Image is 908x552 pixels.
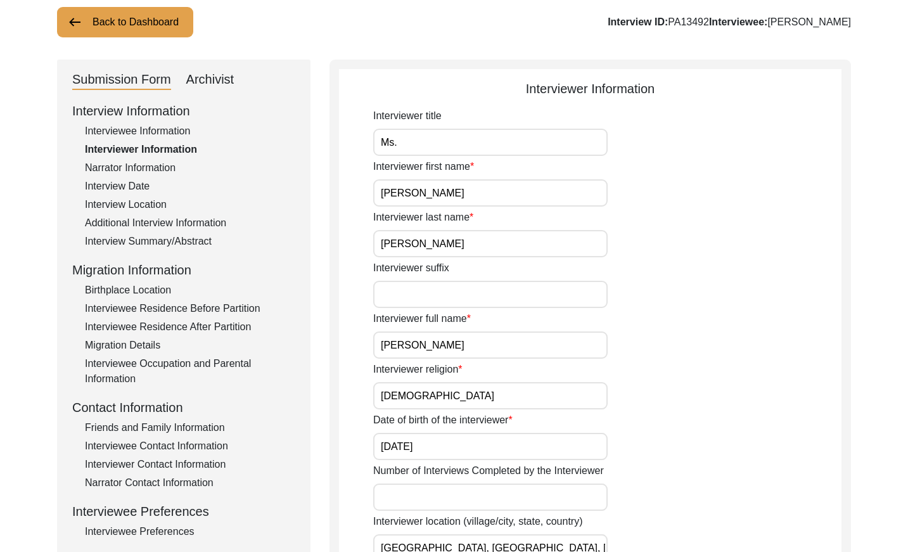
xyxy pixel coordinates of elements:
[373,159,474,174] label: Interviewer first name
[85,197,295,212] div: Interview Location
[85,234,295,249] div: Interview Summary/Abstract
[72,70,171,90] div: Submission Form
[85,338,295,353] div: Migration Details
[85,124,295,139] div: Interviewee Information
[709,16,767,27] b: Interviewee:
[608,16,668,27] b: Interview ID:
[373,463,604,478] label: Number of Interviews Completed by the Interviewer
[72,398,295,417] div: Contact Information
[85,457,295,472] div: Interviewer Contact Information
[373,260,449,276] label: Interviewer suffix
[339,79,841,98] div: Interviewer Information
[373,514,583,529] label: Interviewer location (village/city, state, country)
[72,260,295,279] div: Migration Information
[186,70,234,90] div: Archivist
[85,301,295,316] div: Interviewee Residence Before Partition
[85,179,295,194] div: Interview Date
[72,101,295,120] div: Interview Information
[608,15,851,30] div: PA13492 [PERSON_NAME]
[373,413,513,428] label: Date of birth of the interviewer
[67,15,82,30] img: arrow-left.png
[85,283,295,298] div: Birthplace Location
[57,7,193,37] button: Back to Dashboard
[373,210,473,225] label: Interviewer last name
[85,215,295,231] div: Additional Interview Information
[85,420,295,435] div: Friends and Family Information
[85,475,295,491] div: Narrator Contact Information
[373,311,471,326] label: Interviewer full name
[85,439,295,454] div: Interviewee Contact Information
[373,108,442,124] label: Interviewer title
[85,160,295,176] div: Narrator Information
[85,356,295,387] div: Interviewee Occupation and Parental Information
[85,142,295,157] div: Interviewer Information
[85,319,295,335] div: Interviewee Residence After Partition
[373,362,463,377] label: Interviewer religion
[85,524,295,539] div: Interviewee Preferences
[72,502,295,521] div: Interviewee Preferences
